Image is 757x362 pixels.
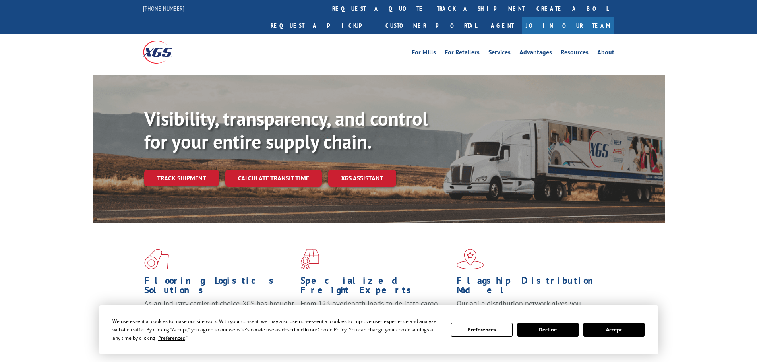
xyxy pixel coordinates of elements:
[488,49,511,58] a: Services
[457,299,603,317] span: Our agile distribution network gives you nationwide inventory management on demand.
[561,49,589,58] a: Resources
[583,323,645,337] button: Accept
[597,49,614,58] a: About
[517,323,579,337] button: Decline
[328,170,396,187] a: XGS ASSISTANT
[112,317,441,342] div: We use essential cookies to make our site work. With your consent, we may also use non-essential ...
[519,49,552,58] a: Advantages
[379,17,483,34] a: Customer Portal
[318,326,347,333] span: Cookie Policy
[158,335,185,341] span: Preferences
[144,276,294,299] h1: Flooring Logistics Solutions
[451,323,512,337] button: Preferences
[143,4,184,12] a: [PHONE_NUMBER]
[300,299,451,334] p: From 123 overlength loads to delicate cargo, our experienced staff knows the best way to move you...
[522,17,614,34] a: Join Our Team
[144,249,169,269] img: xgs-icon-total-supply-chain-intelligence-red
[300,276,451,299] h1: Specialized Freight Experts
[483,17,522,34] a: Agent
[225,170,322,187] a: Calculate transit time
[457,276,607,299] h1: Flagship Distribution Model
[144,299,294,327] span: As an industry carrier of choice, XGS has brought innovation and dedication to flooring logistics...
[300,249,319,269] img: xgs-icon-focused-on-flooring-red
[457,249,484,269] img: xgs-icon-flagship-distribution-model-red
[144,170,219,186] a: Track shipment
[412,49,436,58] a: For Mills
[445,49,480,58] a: For Retailers
[144,106,428,154] b: Visibility, transparency, and control for your entire supply chain.
[99,305,658,354] div: Cookie Consent Prompt
[265,17,379,34] a: Request a pickup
